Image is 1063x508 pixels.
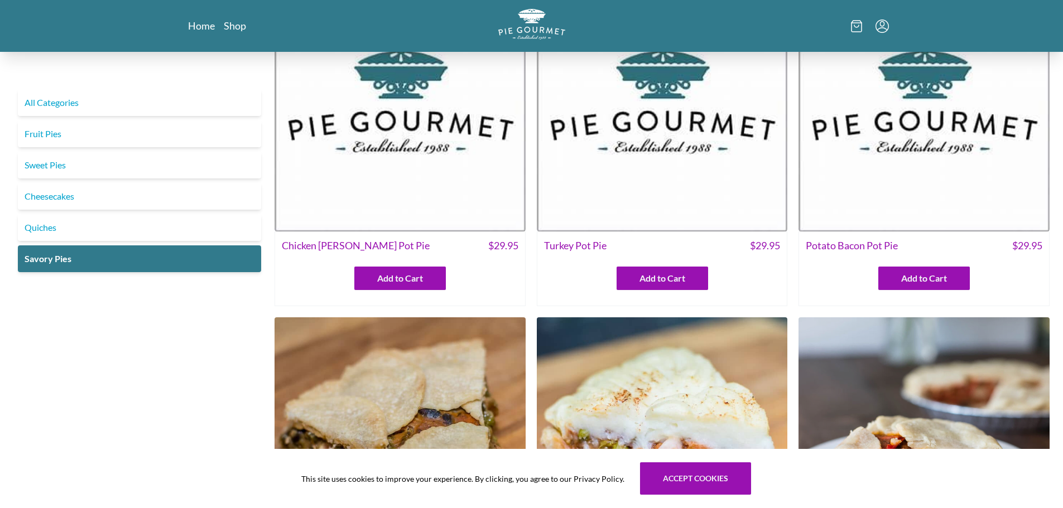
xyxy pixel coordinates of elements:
[224,19,246,32] a: Shop
[18,214,261,241] a: Quiches
[750,238,780,253] span: $ 29.95
[301,473,624,485] span: This site uses cookies to improve your experience. By clicking, you agree to our Privacy Policy.
[640,462,751,495] button: Accept cookies
[878,267,970,290] button: Add to Cart
[354,267,446,290] button: Add to Cart
[377,272,423,285] span: Add to Cart
[488,238,518,253] span: $ 29.95
[544,238,607,253] span: Turkey Pot Pie
[617,267,708,290] button: Add to Cart
[876,20,889,33] button: Menu
[188,19,215,32] a: Home
[18,245,261,272] a: Savory Pies
[901,272,947,285] span: Add to Cart
[18,120,261,147] a: Fruit Pies
[18,183,261,210] a: Cheesecakes
[18,89,261,116] a: All Categories
[639,272,685,285] span: Add to Cart
[498,9,565,40] img: logo
[498,9,565,43] a: Logo
[806,238,898,253] span: Potato Bacon Pot Pie
[282,238,430,253] span: Chicken [PERSON_NAME] Pot Pie
[1012,238,1042,253] span: $ 29.95
[18,152,261,178] a: Sweet Pies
